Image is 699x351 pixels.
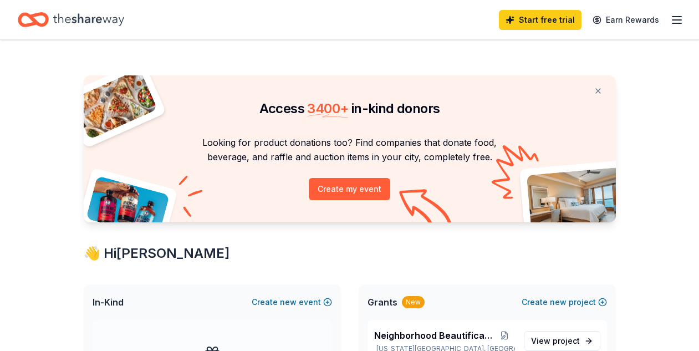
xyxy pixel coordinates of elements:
div: 👋 Hi [PERSON_NAME] [84,245,616,262]
span: new [550,296,567,309]
div: New [402,296,425,308]
button: Createnewproject [522,296,607,309]
img: Pizza [71,69,157,140]
span: Access in-kind donors [259,100,440,116]
button: Create my event [309,178,390,200]
img: Curvy arrow [399,189,455,231]
a: Home [18,7,124,33]
span: 3400 + [307,100,348,116]
p: Looking for product donations too? Find companies that donate food, beverage, and raffle and auct... [97,135,603,165]
span: In-Kind [93,296,124,309]
a: Start free trial [499,10,581,30]
button: Createnewevent [252,296,332,309]
span: project [553,336,580,345]
a: Earn Rewards [586,10,666,30]
span: Neighborhood Beautification [374,329,494,342]
span: View [531,334,580,348]
span: new [280,296,297,309]
span: Grants [368,296,397,309]
a: View project [524,331,600,351]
